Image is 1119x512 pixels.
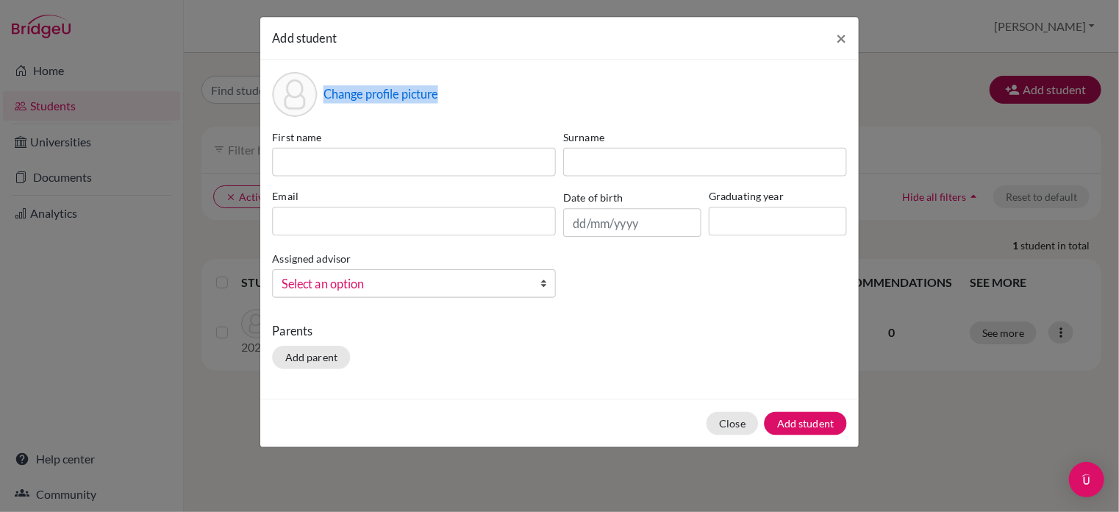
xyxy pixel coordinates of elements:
[563,190,623,205] label: Date of birth
[824,17,859,59] button: Close
[272,31,337,45] span: Add student
[272,321,846,339] p: Parents
[272,188,556,204] label: Email
[563,129,847,144] label: Surname
[272,346,350,369] button: Add parent
[836,27,846,49] span: ×
[272,72,317,117] div: Profile picture
[764,412,846,435] button: Add student
[1069,462,1104,497] div: Open Intercom Messenger
[282,274,527,294] span: Select an option
[707,412,758,435] button: Close
[272,129,556,144] label: First name
[709,188,847,204] label: Graduating year
[563,208,701,237] input: dd/mm/yyyy
[272,250,351,266] label: Assigned advisor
